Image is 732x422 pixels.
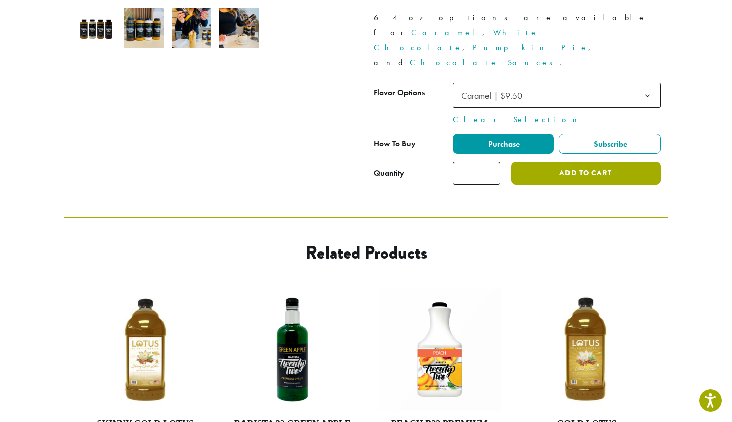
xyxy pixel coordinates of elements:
[410,57,559,68] a: Chocolate Sauces
[219,8,259,48] img: Barista 22 Premium Sauces (12 oz.) - Image 4
[124,8,164,48] img: B22 12 oz sauces line up
[374,86,453,100] label: Flavor Options
[457,86,532,105] span: Caramel | $9.50
[486,139,520,149] span: Purchase
[172,8,211,48] img: Barista 22 Premium Sauces (12 oz.) - Image 3
[461,90,522,101] span: Caramel | $9.50
[473,42,588,53] a: Pumpkin Pie
[453,83,661,108] span: Caramel | $9.50
[592,139,627,149] span: Subscribe
[453,162,500,185] input: Product quantity
[374,167,404,179] div: Quantity
[76,8,116,48] img: Barista 22 12 oz Sauces - All Flavors
[411,27,482,38] a: Caramel
[526,289,648,411] img: Gold-Lotus--300x300.jpg
[231,289,354,411] img: GREEN-APPLE-e1661810633268-300x300.png
[511,162,660,185] button: Add to cart
[453,114,661,126] a: Clear Selection
[145,242,587,264] h2: Related products
[374,27,538,53] a: White Chocolate
[379,289,501,411] img: Peach-Stock-e1680894703696.png
[374,138,416,149] span: How To Buy
[85,289,207,411] img: Skinny-Gold-Lotus-300x300.jpg
[374,10,661,70] p: 64 oz options are available for , , , and .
